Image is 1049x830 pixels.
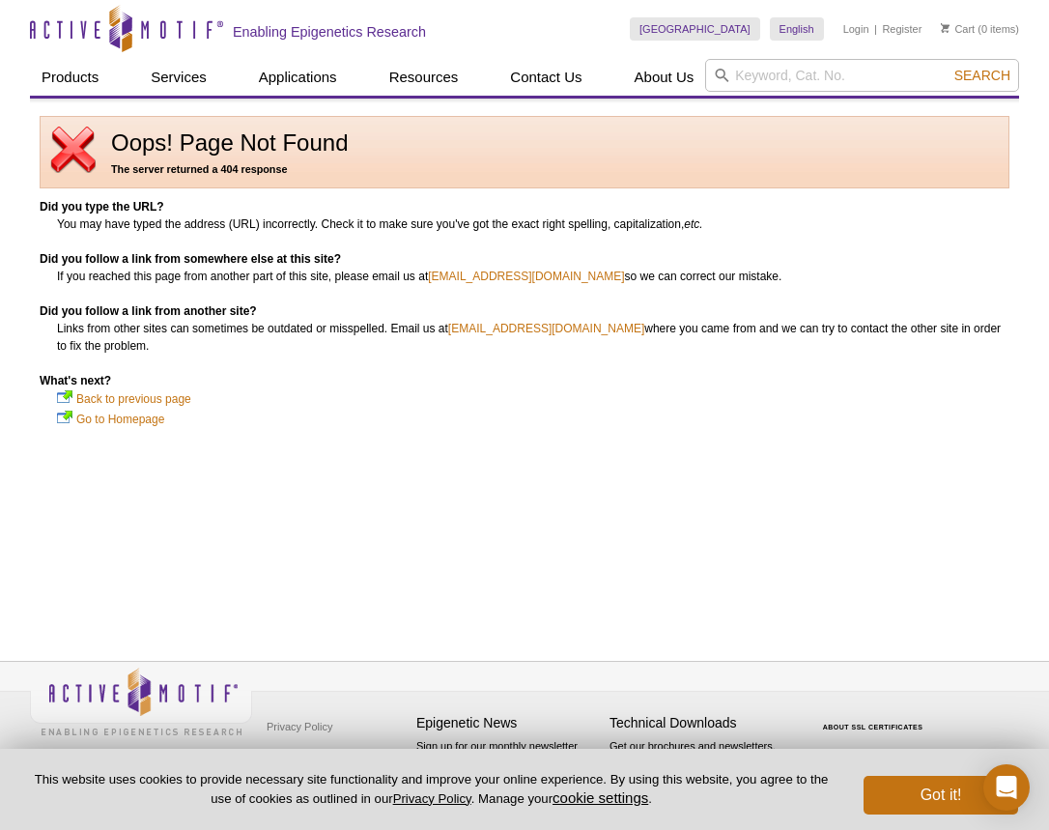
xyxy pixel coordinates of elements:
a: [EMAIL_ADDRESS][DOMAIN_NAME] [448,320,644,337]
p: This website uses cookies to provide necessary site functionality and improve your online experie... [31,771,832,808]
dd: Links from other sites can sometimes be outdated or misspelled. Email us at where you came from a... [57,320,1009,355]
button: Got it! [864,776,1018,815]
img: page not found [50,127,97,173]
a: English [770,17,824,41]
a: Login [843,22,869,36]
dd: If you reached this page from another part of this site, please email us at so we can correct our... [57,268,1009,285]
dt: Did you type the URL? [40,198,1009,215]
a: Cart [941,22,975,36]
div: Open Intercom Messenger [983,764,1030,811]
dd: You may have typed the address (URL) incorrectly. Check it to make sure you've got the exact righ... [57,215,1009,233]
a: Products [30,59,110,96]
em: etc. [684,217,702,231]
a: Back to previous page [76,389,191,409]
h4: Epigenetic News [416,715,600,731]
img: Your Cart [941,23,950,33]
p: Get our brochures and newsletters, or request them by mail. [610,738,793,787]
h4: Technical Downloads [610,715,793,731]
a: [EMAIL_ADDRESS][DOMAIN_NAME] [428,268,624,285]
dt: Did you follow a link from another site? [40,302,1009,320]
button: Search [949,67,1016,84]
a: Terms & Conditions [262,741,363,770]
button: cookie settings [553,789,648,806]
a: Privacy Policy [393,791,471,806]
a: Go to Homepage [76,410,164,429]
a: About Us [623,59,706,96]
a: Resources [378,59,470,96]
dt: What's next? [40,372,1009,389]
h5: The server returned a 404 response [50,160,999,178]
h1: Oops! Page Not Found [50,130,999,156]
dt: Did you follow a link from somewhere else at this site? [40,250,1009,268]
span: Search [954,68,1010,83]
table: Click to Verify - This site chose Symantec SSL for secure e-commerce and confidential communicati... [803,696,948,738]
a: Privacy Policy [262,712,337,741]
p: Sign up for our monthly newsletter highlighting recent publications in the field of epigenetics. [416,738,600,804]
a: Applications [247,59,349,96]
a: Register [882,22,921,36]
img: Active Motif, [30,662,252,740]
li: | [874,17,877,41]
a: Contact Us [498,59,593,96]
input: Keyword, Cat. No. [705,59,1019,92]
h2: Enabling Epigenetics Research [233,23,426,41]
li: (0 items) [941,17,1019,41]
a: Services [139,59,218,96]
a: ABOUT SSL CERTIFICATES [823,724,923,730]
a: [GEOGRAPHIC_DATA] [630,17,760,41]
